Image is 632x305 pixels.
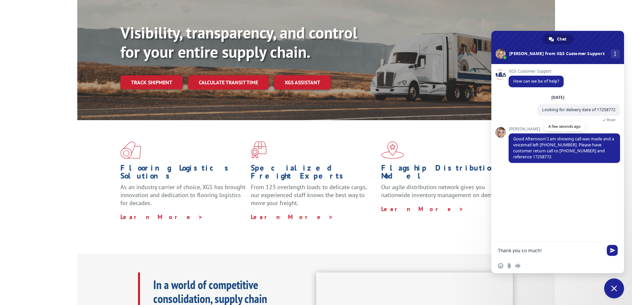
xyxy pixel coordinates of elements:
span: [PERSON_NAME] [509,127,620,131]
span: How can we be of help? [513,78,559,84]
img: xgs-icon-focused-on-flooring-red [251,141,266,159]
span: Insert an emoji [498,263,503,268]
div: Close chat [604,278,624,298]
div: More channels [611,49,620,58]
span: Chat [557,34,566,44]
textarea: Compose your message... [498,248,603,254]
p: From 123 overlength loads to delicate cargo, our experienced staff knows the best way to move you... [251,183,376,213]
div: Chat [543,34,573,44]
span: As an industry carrier of choice, XGS has brought innovation and dedication to flooring logistics... [120,183,246,207]
a: Track shipment [120,75,183,89]
a: Calculate transit time [188,75,269,90]
a: XGS ASSISTANT [274,75,331,90]
span: XGS Customer Support [509,69,564,74]
img: xgs-icon-flagship-distribution-model-red [381,141,404,159]
img: xgs-icon-total-supply-chain-intelligence-red [120,141,141,159]
span: Read [607,117,615,122]
span: Looking for delivery date of 17258772 [542,107,615,113]
span: Good Afternoon! I am showing call was made and a voicemail left [PHONE_NUMBER]. Please have custo... [513,136,614,160]
span: Audio message [515,263,521,268]
h1: Flagship Distribution Model [381,164,507,183]
b: Visibility, transparency, and control for your entire supply chain. [120,22,357,62]
span: Our agile distribution network gives you nationwide inventory management on demand. [381,183,503,199]
span: Send a file [507,263,512,268]
h1: Specialized Freight Experts [251,164,376,183]
a: Learn More > [381,205,464,213]
span: Send [607,245,618,256]
div: [DATE] [551,96,564,100]
h1: Flooring Logistics Solutions [120,164,246,183]
a: Learn More > [120,213,203,221]
a: Learn More > [251,213,333,221]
